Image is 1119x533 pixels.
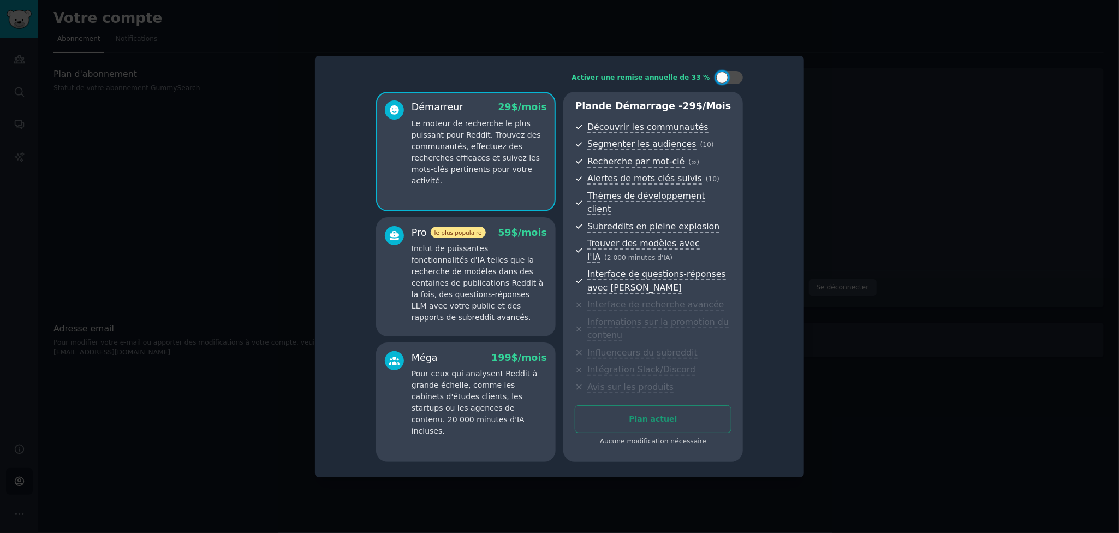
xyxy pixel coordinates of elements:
font: Découvrir les communautés [587,122,709,132]
font: Intégration Slack/Discord [587,364,695,375]
font: Recherche par mot-clé [587,156,685,167]
font: ∞ [691,158,697,166]
font: 10 [703,141,711,149]
font: $ [511,227,518,238]
font: $ [511,352,518,363]
font: le plus populaire [434,229,482,236]
font: Démarreur [412,102,463,112]
font: Interface de questions-réponses avec [PERSON_NAME] [587,269,726,293]
font: /mois [703,100,731,111]
font: Subreddits en pleine explosion [587,221,719,232]
font: ( [706,175,709,183]
font: Avis sur les produits [587,382,674,392]
font: Interface de recherche avancée [587,299,724,310]
font: 10 [709,175,717,183]
font: ( [689,158,692,166]
font: Méga [412,352,438,363]
font: ) [711,141,714,149]
font: Activer une remise annuelle de 33 % [572,74,710,81]
font: /mois [518,227,547,238]
font: ) [670,254,673,262]
font: 2 000 minutes d'IA [607,254,670,262]
font: ( [604,254,607,262]
font: Le moteur de recherche le plus puissant pour Reddit. Trouvez des communautés, effectuez des reche... [412,119,541,185]
font: Segmenter les audiences [587,139,697,149]
font: 29 [683,100,696,111]
font: Influenceurs du subreddit [587,347,698,358]
font: ) [717,175,719,183]
font: /mois [518,102,547,112]
font: Plan [575,100,599,111]
font: /mois [518,352,547,363]
font: Pro [412,227,427,238]
font: 199 [491,352,511,363]
font: 29 [498,102,511,112]
font: Alertes de mots clés suivis [587,173,702,183]
font: Inclut de puissantes fonctionnalités d'IA telles que la recherche de modèles dans des centaines d... [412,244,543,322]
font: Pour ceux qui analysent Reddit à grande échelle, comme les cabinets d'études clients, les startup... [412,369,537,435]
font: ( [700,141,703,149]
font: Aucune modification nécessaire [600,437,706,445]
font: 59 [498,227,511,238]
font: $ [511,102,518,112]
font: de démarrage - [599,100,683,111]
font: ) [697,158,700,166]
font: Trouver des modèles avec l'IA [587,238,700,262]
font: Informations sur la promotion du contenu [587,317,729,341]
font: Thèmes de développement client [587,191,705,215]
font: $ [696,100,703,111]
